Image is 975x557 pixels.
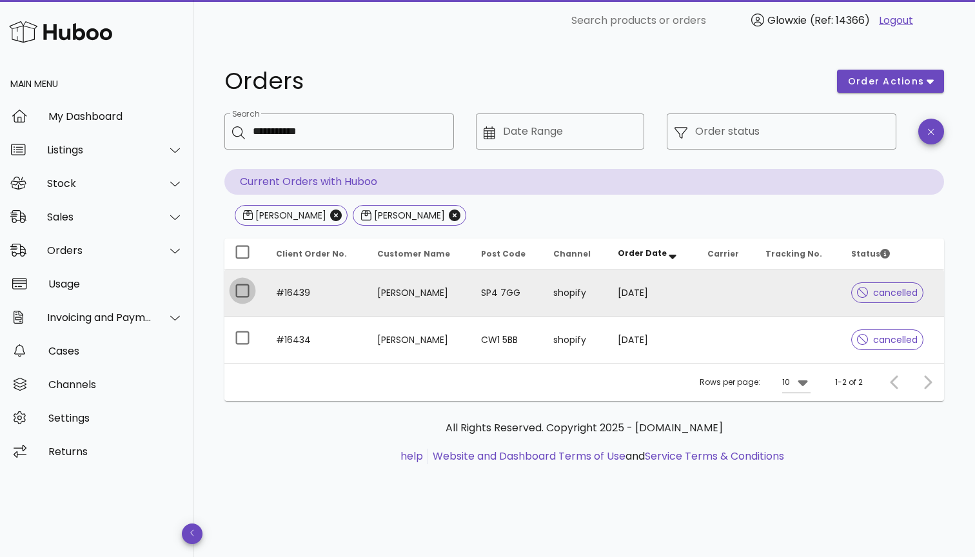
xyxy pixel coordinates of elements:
div: Invoicing and Payments [47,311,152,324]
span: Channel [553,248,591,259]
a: Website and Dashboard Terms of Use [433,449,625,464]
div: Settings [48,412,183,424]
td: CW1 5BB [471,317,543,363]
th: Carrier [697,239,755,269]
div: Rows per page: [700,364,811,401]
td: shopify [543,317,607,363]
button: Close [330,210,342,221]
td: shopify [543,269,607,317]
a: help [400,449,423,464]
div: Cases [48,345,183,357]
div: [PERSON_NAME] [371,209,445,222]
td: [DATE] [607,317,698,363]
a: Service Terms & Conditions [645,449,784,464]
button: Close [449,210,460,221]
span: Order Date [618,248,667,259]
span: Glowxie [767,13,807,28]
td: [PERSON_NAME] [367,269,471,317]
div: Listings [47,144,152,156]
th: Tracking No. [755,239,841,269]
p: All Rights Reserved. Copyright 2025 - [DOMAIN_NAME] [235,420,934,436]
div: Channels [48,378,183,391]
td: [PERSON_NAME] [367,317,471,363]
div: [PERSON_NAME] [253,209,326,222]
span: Client Order No. [276,248,347,259]
div: Usage [48,278,183,290]
div: My Dashboard [48,110,183,122]
span: Customer Name [377,248,450,259]
th: Channel [543,239,607,269]
p: Current Orders with Huboo [224,169,944,195]
span: Tracking No. [765,248,822,259]
div: Stock [47,177,152,190]
div: Orders [47,244,152,257]
a: Logout [879,13,913,28]
div: 10 [782,376,790,388]
th: Post Code [471,239,543,269]
span: (Ref: 14366) [810,13,870,28]
span: Post Code [481,248,526,259]
td: [DATE] [607,269,698,317]
td: #16439 [266,269,367,317]
span: order actions [847,75,925,88]
div: 1-2 of 2 [835,376,863,388]
button: order actions [837,70,944,93]
div: 10Rows per page: [782,372,811,393]
div: Sales [47,211,152,223]
th: Status [841,239,944,269]
div: Returns [48,445,183,458]
li: and [428,449,784,464]
span: cancelled [857,288,918,297]
th: Client Order No. [266,239,367,269]
td: #16434 [266,317,367,363]
img: Huboo Logo [9,18,112,46]
th: Order Date: Sorted descending. Activate to remove sorting. [607,239,698,269]
th: Customer Name [367,239,471,269]
td: SP4 7GG [471,269,543,317]
span: cancelled [857,335,918,344]
h1: Orders [224,70,822,93]
span: Status [851,248,890,259]
label: Search [232,110,259,119]
span: Carrier [707,248,739,259]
